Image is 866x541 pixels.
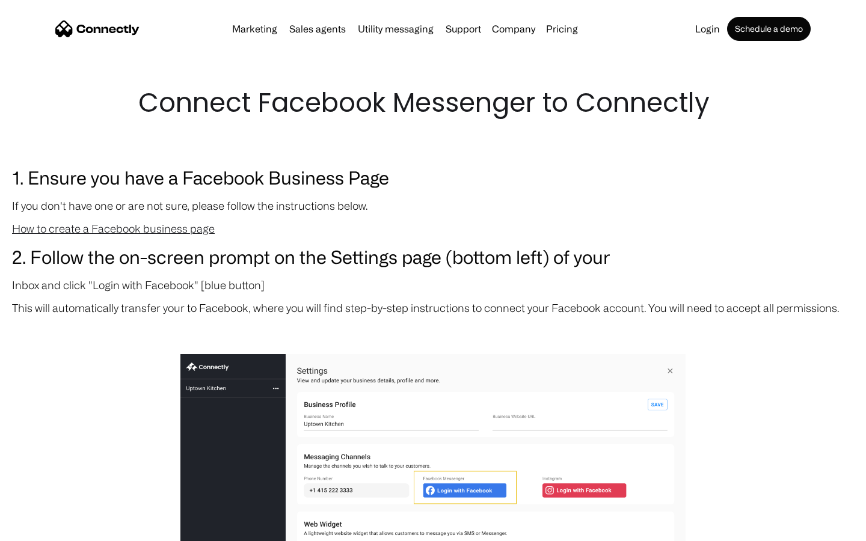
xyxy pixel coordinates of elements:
div: Company [492,20,535,37]
p: Inbox and click "Login with Facebook" [blue button] [12,277,854,293]
p: If you don't have one or are not sure, please follow the instructions below. [12,197,854,214]
h1: Connect Facebook Messenger to Connectly [138,84,728,121]
a: home [55,20,140,38]
a: Login [690,24,725,34]
a: Support [441,24,486,34]
a: Pricing [541,24,583,34]
a: Schedule a demo [727,17,811,41]
h3: 2. Follow the on-screen prompt on the Settings page (bottom left) of your [12,243,854,270]
a: Utility messaging [353,24,438,34]
a: Marketing [227,24,282,34]
a: How to create a Facebook business page [12,222,215,234]
p: This will automatically transfer your to Facebook, where you will find step-by-step instructions ... [12,299,854,316]
a: Sales agents [284,24,351,34]
aside: Language selected: English [12,520,72,537]
p: ‍ [12,322,854,339]
h3: 1. Ensure you have a Facebook Business Page [12,164,854,191]
ul: Language list [24,520,72,537]
div: Company [488,20,539,37]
